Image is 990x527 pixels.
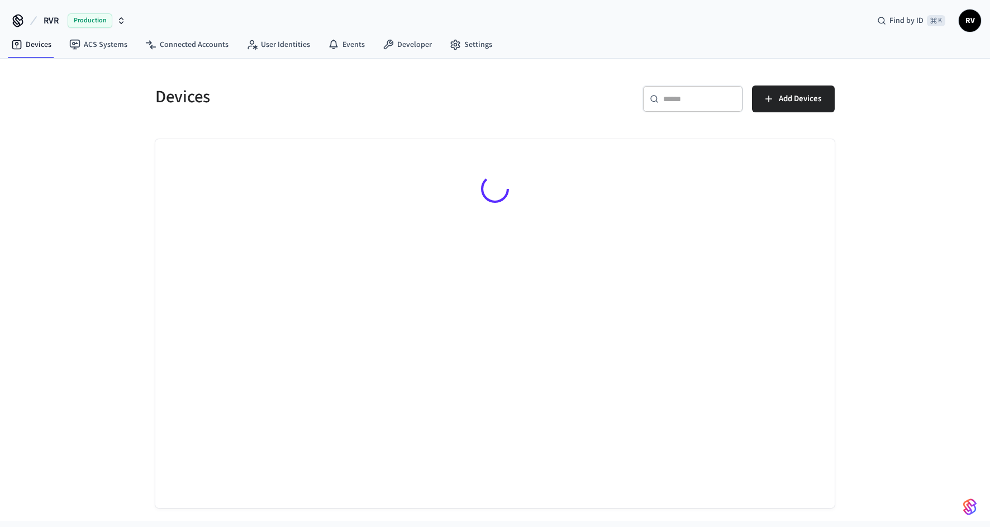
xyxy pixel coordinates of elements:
span: RVR [44,14,59,27]
div: Find by ID⌘ K [868,11,954,31]
button: RV [959,10,981,32]
span: Add Devices [779,92,821,106]
span: ⌘ K [927,15,945,26]
span: RV [960,11,980,31]
img: SeamLogoGradient.69752ec5.svg [963,498,977,516]
a: Connected Accounts [136,35,237,55]
a: Settings [441,35,501,55]
a: Events [319,35,374,55]
a: ACS Systems [60,35,136,55]
a: User Identities [237,35,319,55]
button: Add Devices [752,86,835,112]
span: Production [68,13,112,28]
a: Devices [2,35,60,55]
span: Find by ID [889,15,924,26]
h5: Devices [155,86,488,108]
a: Developer [374,35,441,55]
